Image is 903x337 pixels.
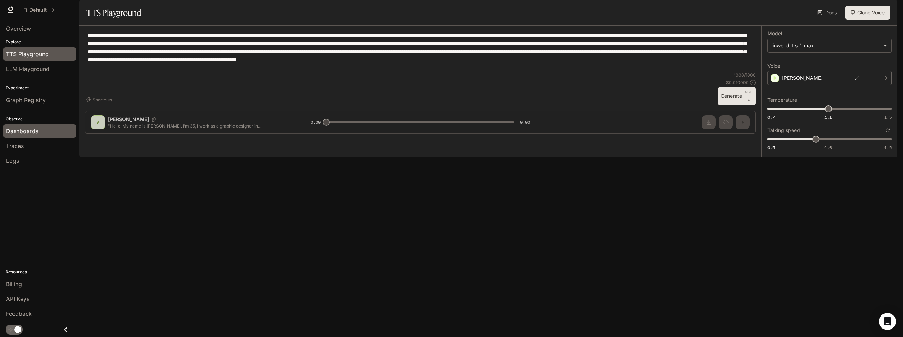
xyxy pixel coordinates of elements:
[745,90,753,102] p: ⏎
[767,114,775,120] span: 0.7
[773,42,880,49] div: inworld-tts-1-max
[767,128,800,133] p: Talking speed
[86,6,141,20] h1: TTS Playground
[718,87,756,105] button: GenerateCTRL +⏎
[745,90,753,98] p: CTRL +
[884,144,892,150] span: 1.5
[824,144,832,150] span: 1.0
[767,64,780,69] p: Voice
[816,6,840,20] a: Docs
[18,3,58,17] button: All workspaces
[29,7,47,13] p: Default
[824,114,832,120] span: 1.1
[734,72,756,78] p: 1000 / 1000
[884,126,892,134] button: Reset to default
[845,6,890,20] button: Clone Voice
[726,79,749,85] p: $ 0.010000
[767,144,775,150] span: 0.5
[879,313,896,330] div: Open Intercom Messenger
[767,31,782,36] p: Model
[767,97,797,102] p: Temperature
[85,94,115,105] button: Shortcuts
[884,114,892,120] span: 1.5
[768,39,891,52] div: inworld-tts-1-max
[782,75,823,82] p: [PERSON_NAME]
